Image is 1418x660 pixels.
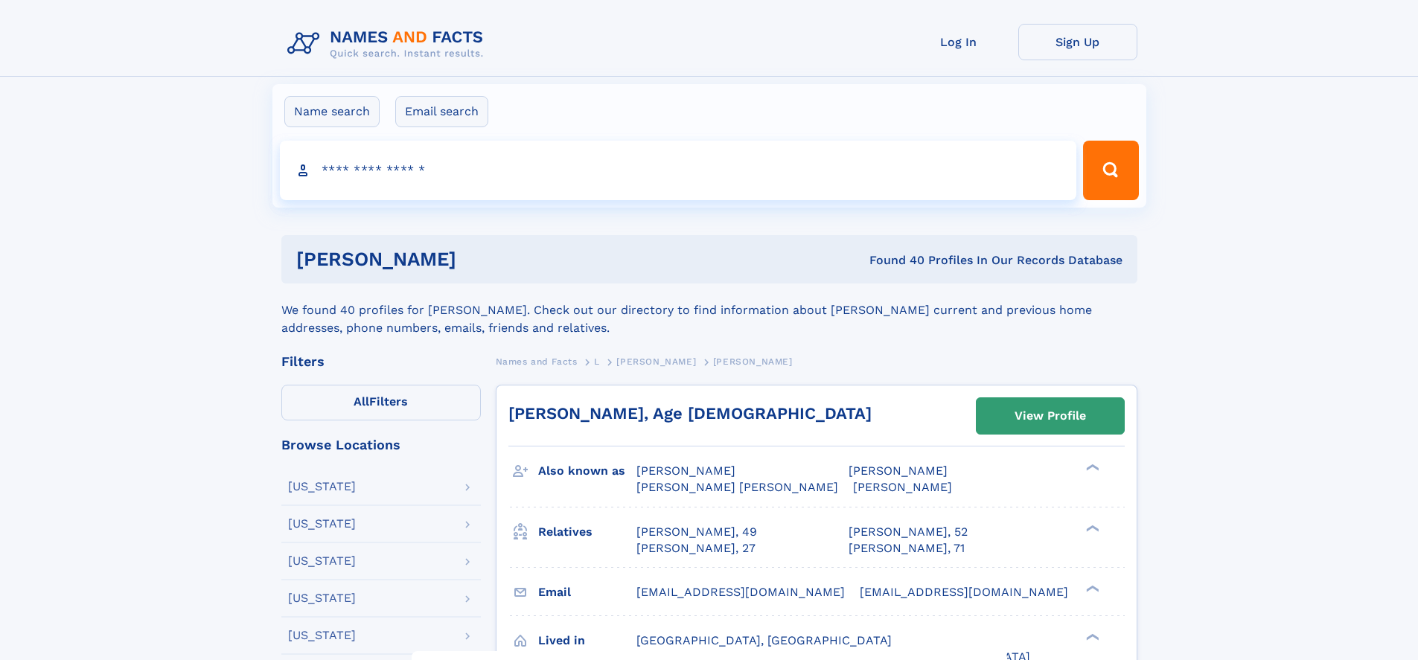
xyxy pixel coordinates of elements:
a: L [594,352,600,371]
span: L [594,356,600,367]
button: Search Button [1083,141,1138,200]
a: [PERSON_NAME], 49 [636,524,757,540]
span: [EMAIL_ADDRESS][DOMAIN_NAME] [636,585,845,599]
h3: Email [538,580,636,605]
a: Log In [899,24,1018,60]
div: ❯ [1082,632,1100,641]
div: ❯ [1082,583,1100,593]
h1: [PERSON_NAME] [296,250,663,269]
h3: Lived in [538,628,636,653]
span: [PERSON_NAME] [853,480,952,494]
a: Names and Facts [496,352,578,371]
span: [PERSON_NAME] [713,356,793,367]
input: search input [280,141,1077,200]
div: [US_STATE] [288,518,356,530]
a: [PERSON_NAME], 27 [636,540,756,557]
label: Name search [284,96,380,127]
span: [PERSON_NAME] [849,464,948,478]
a: [PERSON_NAME] [616,352,696,371]
label: Email search [395,96,488,127]
img: Logo Names and Facts [281,24,496,64]
div: [US_STATE] [288,629,356,641]
div: ❯ [1082,463,1100,472]
span: [PERSON_NAME] [616,356,696,367]
span: [PERSON_NAME] [636,464,735,478]
h3: Also known as [538,458,636,484]
span: [PERSON_NAME] [PERSON_NAME] [636,480,838,494]
div: [US_STATE] [288,481,356,493]
div: Filters [281,355,481,368]
div: Found 40 Profiles In Our Records Database [662,252,1122,269]
div: [US_STATE] [288,555,356,567]
a: [PERSON_NAME], 71 [849,540,965,557]
a: Sign Up [1018,24,1137,60]
span: [GEOGRAPHIC_DATA], [GEOGRAPHIC_DATA] [636,633,892,647]
div: View Profile [1015,399,1086,433]
h3: Relatives [538,519,636,545]
label: Filters [281,385,481,420]
a: View Profile [977,398,1124,434]
div: [US_STATE] [288,592,356,604]
div: Browse Locations [281,438,481,452]
span: All [354,394,369,409]
a: [PERSON_NAME], Age [DEMOGRAPHIC_DATA] [508,404,872,423]
div: We found 40 profiles for [PERSON_NAME]. Check out our directory to find information about [PERSON... [281,283,1137,337]
span: [EMAIL_ADDRESS][DOMAIN_NAME] [860,585,1068,599]
a: [PERSON_NAME], 52 [849,524,968,540]
div: ❯ [1082,523,1100,533]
